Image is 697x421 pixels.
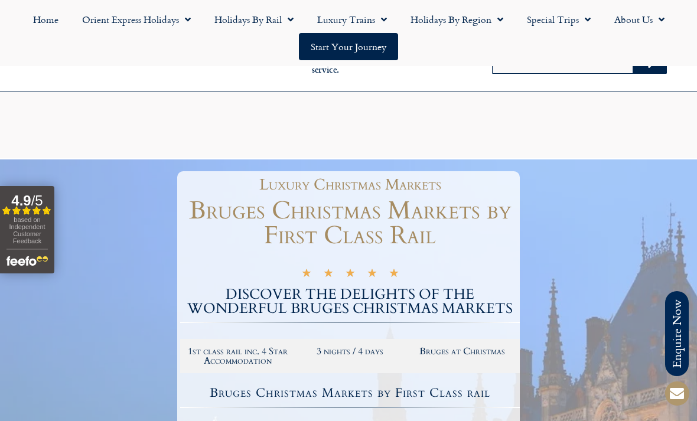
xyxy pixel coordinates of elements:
h1: Bruges Christmas Markets by First Class Rail [180,198,520,248]
nav: Menu [6,6,691,60]
h6: [DATE] to [DATE] 9am – 5pm Outside of these times please leave a message on our 24/7 enquiry serv... [189,42,462,75]
h2: 1st class rail inc. 4 Star Accommodation [188,347,288,365]
a: Luxury Trains [305,6,399,33]
a: Holidays by Region [399,6,515,33]
i: ★ [367,269,377,280]
a: Special Trips [515,6,602,33]
div: 5/5 [301,267,399,280]
h2: 3 nights / 4 days [300,347,400,356]
i: ★ [323,269,334,280]
h2: Bruges at Christmas [412,347,512,356]
a: Orient Express Holidays [70,6,203,33]
i: ★ [345,269,356,280]
h1: Luxury Christmas Markets [186,177,514,192]
a: Home [21,6,70,33]
h2: DISCOVER THE DELIGHTS OF THE WONDERFUL BRUGES CHRISTMAS MARKETS [180,288,520,316]
i: ★ [389,269,399,280]
a: About Us [602,6,676,33]
i: ★ [301,269,312,280]
a: Holidays by Rail [203,6,305,33]
h4: Bruges Christmas Markets by First Class rail [182,387,518,399]
a: Start your Journey [299,33,398,60]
